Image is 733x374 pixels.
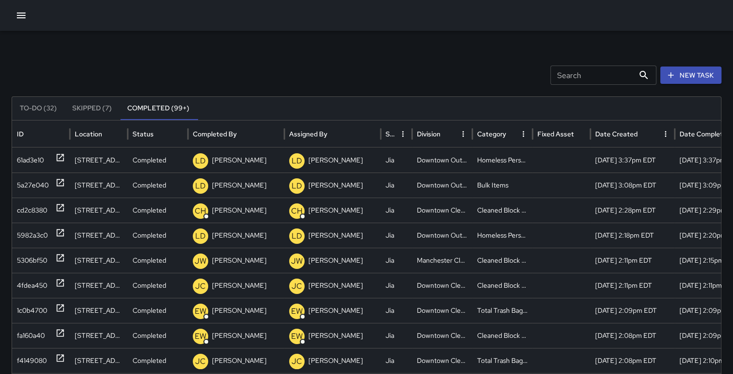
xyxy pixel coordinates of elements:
div: 405 East Franklin Street [70,198,128,223]
p: [PERSON_NAME] [212,348,267,373]
div: Fixed Asset [537,130,574,138]
div: Downtown Outreach [412,147,472,173]
p: JC [195,356,206,367]
div: Jia [381,173,412,198]
div: 1000 Semmes Avenue [70,248,128,273]
div: Cleaned Block Faces [472,273,533,298]
p: Completed [133,273,166,298]
div: 601 East Byrd Street [70,323,128,348]
div: f4149080 [17,348,47,373]
p: [PERSON_NAME] [212,323,267,348]
div: Date Completed [680,130,731,138]
p: LD [195,180,206,192]
div: Source [386,130,395,138]
p: EW [195,306,206,317]
p: [PERSON_NAME] [212,298,267,323]
p: LD [195,230,206,242]
div: Jia [381,147,412,173]
div: Downtown Cleaning [412,273,472,298]
p: JC [195,280,206,292]
p: [PERSON_NAME] [212,198,267,223]
div: 10/9/2025, 2:18pm EDT [590,223,675,248]
button: Source column menu [396,127,410,141]
div: 4fdea450 [17,273,47,298]
p: Completed [133,223,166,248]
p: LD [292,230,302,242]
div: Total Trash Bag Drop [472,348,533,373]
div: Total Trash Bag Drop [472,298,533,323]
div: Downtown Outreach [412,223,472,248]
p: Completed [133,323,166,348]
p: [PERSON_NAME] [308,298,363,323]
p: Completed [133,198,166,223]
p: [PERSON_NAME] [308,148,363,173]
div: 61ad3e10 [17,148,44,173]
p: JC [292,356,302,367]
p: Completed [133,348,166,373]
button: To-Do (32) [12,97,65,120]
p: [PERSON_NAME] [212,148,267,173]
button: Date Created column menu [659,127,672,141]
p: [PERSON_NAME] [308,223,363,248]
div: 601 East Byrd Street [70,298,128,323]
p: [PERSON_NAME] [308,248,363,273]
div: Manchester Cleaning [412,248,472,273]
div: 10/9/2025, 2:11pm EDT [590,273,675,298]
p: [PERSON_NAME] [308,173,363,198]
p: [PERSON_NAME] [212,223,267,248]
div: Category [477,130,506,138]
div: fa160a40 [17,323,45,348]
p: LD [292,180,302,192]
p: LD [195,155,206,167]
p: JW [195,255,206,267]
button: Skipped (7) [65,97,120,120]
div: 5306bf50 [17,248,47,273]
p: [PERSON_NAME] [212,248,267,273]
div: Jia [381,323,412,348]
div: Jia [381,348,412,373]
button: Category column menu [517,127,530,141]
div: ID [17,130,24,138]
div: Jia [381,248,412,273]
div: 10/9/2025, 2:28pm EDT [590,198,675,223]
div: Jia [381,273,412,298]
div: 5982a3c0 [17,223,48,248]
div: Division [417,130,440,138]
div: Date Created [595,130,638,138]
button: Division column menu [456,127,470,141]
div: 10/9/2025, 2:08pm EDT [590,323,675,348]
div: 501 Tredegar Street [70,223,128,248]
div: 817 East Franklin Street [70,273,128,298]
p: Completed [133,298,166,323]
p: JC [292,280,302,292]
div: Downtown Cleaning [412,323,472,348]
div: Bulk Items [472,173,533,198]
p: Completed [133,173,166,198]
div: Homeless Person Interaction [472,147,533,173]
div: 10/9/2025, 3:08pm EDT [590,173,675,198]
div: 10/9/2025, 3:37pm EDT [590,147,675,173]
p: [PERSON_NAME] [308,348,363,373]
div: Location [75,130,102,138]
p: JW [291,255,303,267]
p: EW [291,306,303,317]
p: [PERSON_NAME] [308,273,363,298]
div: 10/9/2025, 2:08pm EDT [590,348,675,373]
p: [PERSON_NAME] [212,173,267,198]
button: New Task [660,67,721,84]
div: Downtown Cleaning [412,298,472,323]
div: Cleaned Block Faces [472,323,533,348]
p: EW [291,331,303,342]
div: Cleaned Block Faces [472,198,533,223]
div: 10/9/2025, 2:11pm EDT [590,248,675,273]
div: Jia [381,298,412,323]
div: 1c0b4700 [17,298,47,323]
div: Jia [381,198,412,223]
p: LD [292,155,302,167]
p: [PERSON_NAME] [308,323,363,348]
div: 10/9/2025, 2:09pm EDT [590,298,675,323]
div: Cleaned Block Faces [472,248,533,273]
p: Completed [133,248,166,273]
div: cd2c8380 [17,198,47,223]
div: 810 East Franklin Street [70,348,128,373]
